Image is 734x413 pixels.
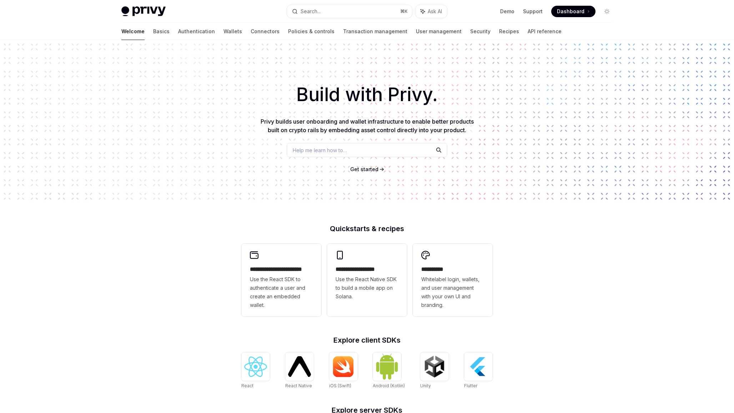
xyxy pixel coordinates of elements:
img: Unity [423,355,446,378]
a: Authentication [178,23,215,40]
a: iOS (Swift)iOS (Swift) [329,352,358,389]
span: Dashboard [557,8,584,15]
div: Search... [301,7,321,16]
img: React [244,357,267,377]
button: Ask AI [416,5,447,18]
span: Help me learn how to… [293,146,347,154]
a: Transaction management [343,23,407,40]
span: Get started [350,166,378,172]
a: React NativeReact Native [285,352,314,389]
a: API reference [528,23,562,40]
a: Demo [500,8,514,15]
button: Toggle dark mode [601,6,613,17]
a: Support [523,8,543,15]
img: light logo [121,6,166,16]
span: Use the React Native SDK to build a mobile app on Solana. [336,275,398,301]
a: **** *****Whitelabel login, wallets, and user management with your own UI and branding. [413,244,493,317]
img: React Native [288,356,311,377]
h1: Build with Privy. [11,81,723,109]
a: Policies & controls [288,23,335,40]
a: Basics [153,23,170,40]
img: iOS (Swift) [332,356,355,377]
span: React Native [285,383,312,388]
a: **** **** **** ***Use the React Native SDK to build a mobile app on Solana. [327,244,407,317]
a: ReactReact [241,352,270,389]
a: Welcome [121,23,145,40]
img: Flutter [467,355,490,378]
a: User management [416,23,462,40]
a: Dashboard [551,6,595,17]
a: UnityUnity [420,352,449,389]
img: Android (Kotlin) [376,353,398,380]
h2: Quickstarts & recipes [241,225,493,232]
span: iOS (Swift) [329,383,351,388]
span: Whitelabel login, wallets, and user management with your own UI and branding. [421,275,484,309]
span: React [241,383,253,388]
span: Privy builds user onboarding and wallet infrastructure to enable better products built on crypto ... [261,118,474,134]
h2: Explore client SDKs [241,337,493,344]
a: Wallets [223,23,242,40]
a: Get started [350,166,378,173]
span: Flutter [464,383,477,388]
span: Unity [420,383,431,388]
a: FlutterFlutter [464,352,493,389]
span: ⌘ K [400,9,408,14]
span: Ask AI [428,8,442,15]
span: Use the React SDK to authenticate a user and create an embedded wallet. [250,275,313,309]
a: Security [470,23,491,40]
a: Android (Kotlin)Android (Kotlin) [373,352,405,389]
a: Recipes [499,23,519,40]
span: Android (Kotlin) [373,383,405,388]
a: Connectors [251,23,280,40]
button: Search...⌘K [287,5,412,18]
